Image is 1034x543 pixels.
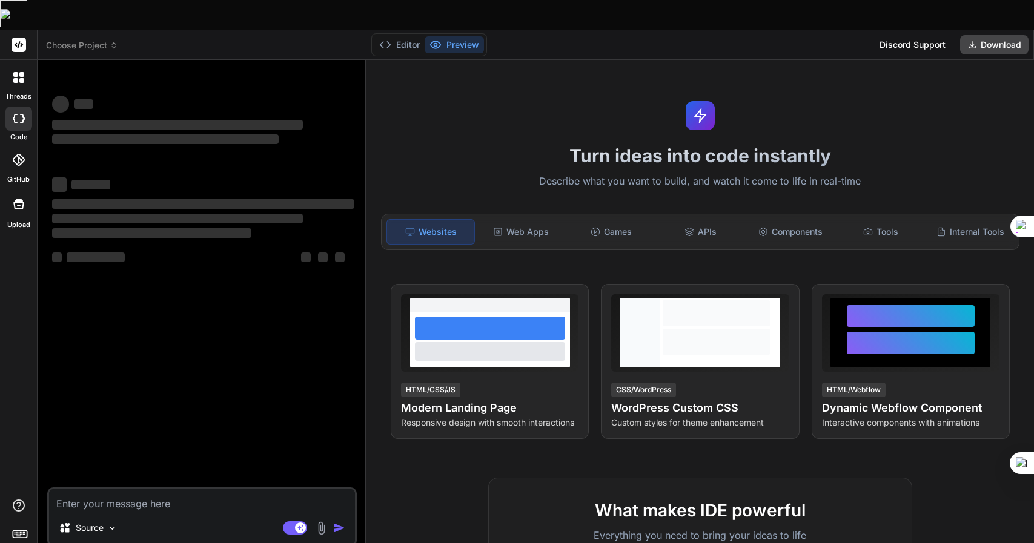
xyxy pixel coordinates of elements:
[837,219,924,245] div: Tools
[67,252,125,262] span: ‌
[52,96,69,113] span: ‌
[10,132,27,142] label: code
[52,120,303,130] span: ‌
[52,199,354,209] span: ‌
[611,383,676,397] div: CSS/WordPress
[611,400,789,416] h4: WordPress Custom CSS
[960,35,1029,54] button: Download
[52,214,303,223] span: ‌
[52,177,67,192] span: ‌
[335,252,345,262] span: ‌
[401,383,460,397] div: HTML/CSS/JS
[401,400,578,416] h4: Modern Landing Page
[7,174,30,185] label: GitHub
[374,145,1027,166] h1: Turn ideas into code instantly
[822,416,999,429] p: Interactive components with animations
[822,383,886,397] div: HTML/Webflow
[477,219,565,245] div: Web Apps
[425,36,484,53] button: Preview
[314,521,328,535] img: attachment
[401,416,578,429] p: Responsive design with smooth interactions
[508,528,892,542] p: Everything you need to bring your ideas to life
[52,252,62,262] span: ‌
[657,219,744,245] div: APIs
[52,228,251,238] span: ‌
[822,400,999,416] h4: Dynamic Webflow Component
[611,416,789,429] p: Custom styles for theme enhancement
[5,91,31,102] label: threads
[52,134,279,144] span: ‌
[747,219,834,245] div: Components
[872,35,953,54] div: Discord Support
[71,180,110,189] span: ‌
[567,219,654,245] div: Games
[318,252,328,262] span: ‌
[386,219,475,245] div: Websites
[76,522,104,534] p: Source
[508,498,892,523] h2: What makes IDE powerful
[7,220,30,230] label: Upload
[374,174,1027,189] p: Describe what you want to build, and watch it come to life in real-time
[301,252,311,262] span: ‌
[107,523,118,533] img: Pick Models
[46,39,118,51] span: Choose Project
[74,99,93,109] span: ‌
[333,522,345,534] img: icon
[927,219,1014,245] div: Internal Tools
[374,36,425,53] button: Editor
